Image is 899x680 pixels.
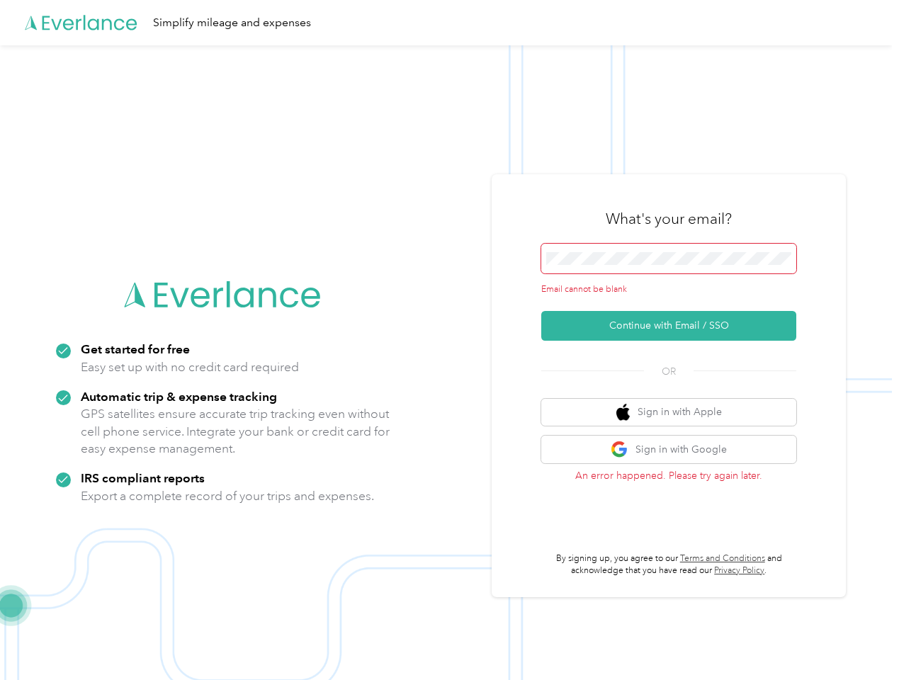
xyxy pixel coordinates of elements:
[606,209,732,229] h3: What's your email?
[541,552,796,577] p: By signing up, you agree to our and acknowledge that you have read our .
[541,399,796,426] button: apple logoSign in with Apple
[81,470,205,485] strong: IRS compliant reports
[81,487,374,505] p: Export a complete record of your trips and expenses.
[81,341,190,356] strong: Get started for free
[616,404,631,421] img: apple logo
[680,553,765,564] a: Terms and Conditions
[611,441,628,458] img: google logo
[541,468,796,483] p: An error happened. Please try again later.
[644,364,694,379] span: OR
[153,14,311,32] div: Simplify mileage and expenses
[714,565,764,576] a: Privacy Policy
[81,405,390,458] p: GPS satellites ensure accurate trip tracking even without cell phone service. Integrate your bank...
[81,389,277,404] strong: Automatic trip & expense tracking
[81,358,299,376] p: Easy set up with no credit card required
[541,436,796,463] button: google logoSign in with Google
[541,283,796,296] div: Email cannot be blank
[541,311,796,341] button: Continue with Email / SSO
